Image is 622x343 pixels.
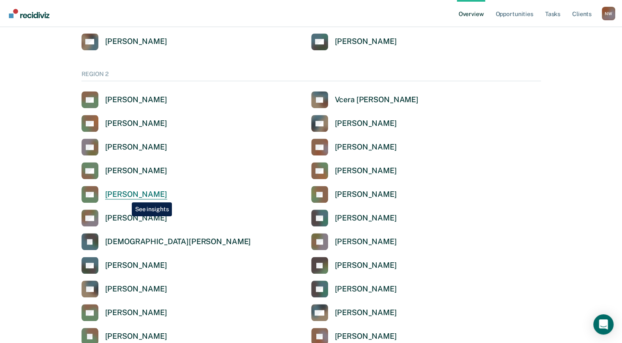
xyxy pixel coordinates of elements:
div: [PERSON_NAME] [105,284,167,294]
div: [PERSON_NAME] [335,332,397,341]
div: [PERSON_NAME] [105,308,167,318]
a: [PERSON_NAME] [311,210,397,226]
div: [PERSON_NAME] [105,142,167,152]
div: [PERSON_NAME] [335,166,397,176]
a: [PERSON_NAME] [311,162,397,179]
a: [PERSON_NAME] [311,186,397,203]
a: [PERSON_NAME] [311,304,397,321]
div: [PERSON_NAME] [105,37,167,46]
a: [PERSON_NAME] [81,139,167,155]
a: [PERSON_NAME] [311,115,397,132]
div: [PERSON_NAME] [335,261,397,270]
div: [PERSON_NAME] [335,37,397,46]
a: [PERSON_NAME] [81,33,167,50]
div: Open Intercom Messenger [593,314,614,335]
img: Recidiviz [9,9,49,18]
div: [PERSON_NAME] [105,95,167,105]
div: [PERSON_NAME] [335,284,397,294]
div: [PERSON_NAME] [105,261,167,270]
div: [PERSON_NAME] [335,308,397,318]
a: [PERSON_NAME] [311,257,397,274]
div: [PERSON_NAME] [335,237,397,247]
a: [PERSON_NAME] [81,304,167,321]
div: Vcera [PERSON_NAME] [335,95,418,105]
a: [PERSON_NAME] [311,233,397,250]
div: [PERSON_NAME] [105,166,167,176]
div: [PERSON_NAME] [105,332,167,341]
div: [PERSON_NAME] [335,119,397,128]
a: [PERSON_NAME] [81,115,167,132]
button: Profile dropdown button [602,7,615,20]
a: [PERSON_NAME] [81,210,167,226]
a: [PERSON_NAME] [311,139,397,155]
a: [PERSON_NAME] [81,280,167,297]
a: [PERSON_NAME] [81,91,167,108]
div: [PERSON_NAME] [105,213,167,223]
div: [PERSON_NAME] [335,190,397,199]
a: [PERSON_NAME] [311,33,397,50]
a: [PERSON_NAME] [81,162,167,179]
div: N W [602,7,615,20]
div: [DEMOGRAPHIC_DATA][PERSON_NAME] [105,237,251,247]
a: [PERSON_NAME] [81,186,167,203]
a: [PERSON_NAME] [81,257,167,274]
div: [PERSON_NAME] [335,213,397,223]
a: [PERSON_NAME] [311,280,397,297]
div: [PERSON_NAME] [105,119,167,128]
div: [PERSON_NAME] [335,142,397,152]
a: [DEMOGRAPHIC_DATA][PERSON_NAME] [81,233,251,250]
a: Vcera [PERSON_NAME] [311,91,418,108]
div: REGION 2 [81,71,541,82]
div: [PERSON_NAME] [105,190,167,199]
